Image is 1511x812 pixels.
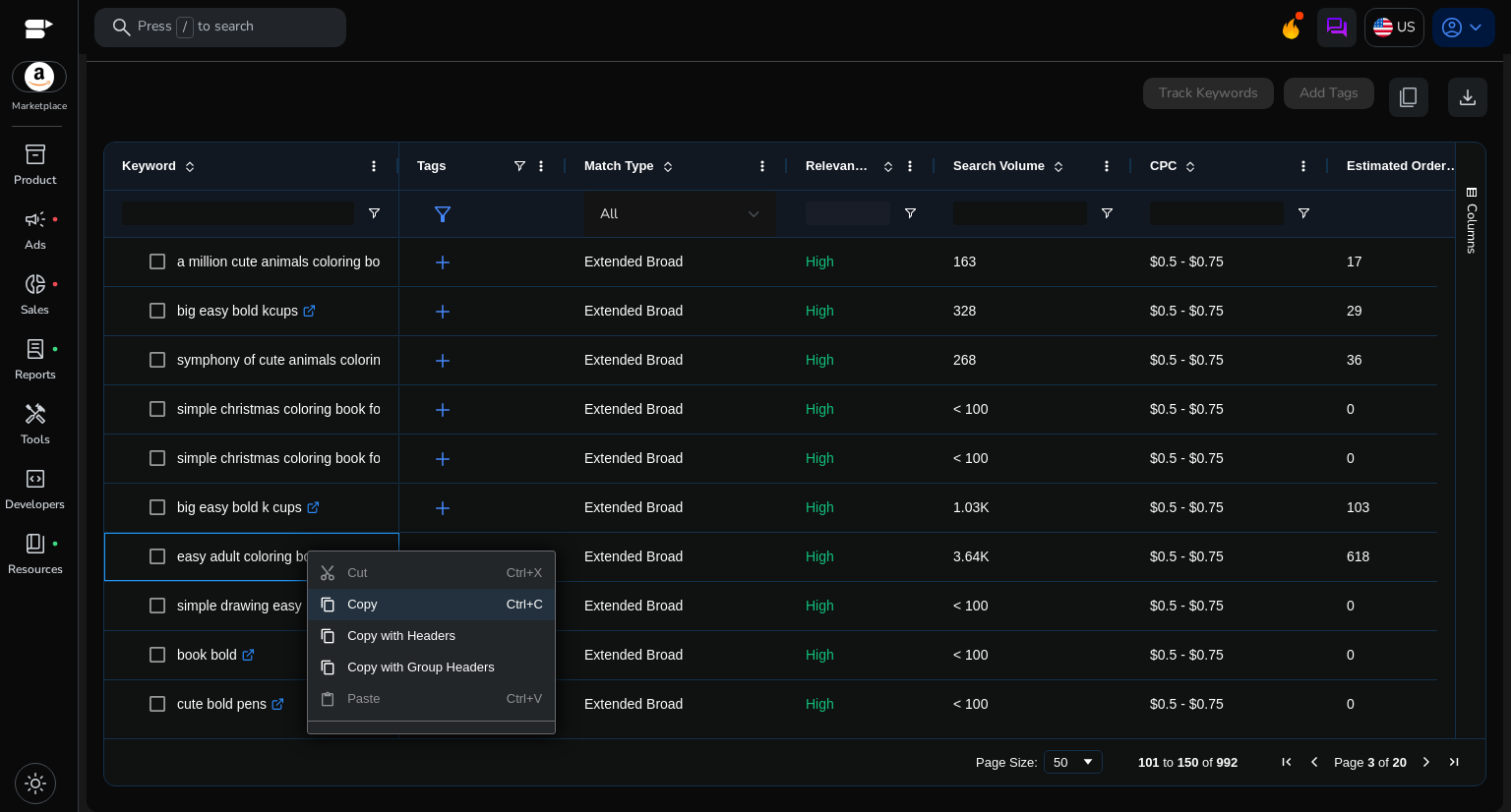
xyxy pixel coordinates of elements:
[584,389,770,430] p: Extended Broad
[1347,499,1369,515] span: 103
[12,99,67,114] p: Marketplace
[1464,16,1487,39] span: keyboard_arrow_down
[1463,203,1481,254] span: Columns
[1347,352,1362,368] span: 36
[1150,450,1224,466] span: $0.5 - $0.75
[431,447,454,471] span: add
[806,635,918,675] p: High
[584,586,770,626] p: Extended Broad
[584,438,770,479] p: Extended Broad
[1150,401,1224,417] span: $0.5 - $0.75
[1419,754,1434,770] div: Next Page
[953,202,1087,225] input: Search Volume Filter Input
[51,215,59,223] span: fiber_manual_record
[177,488,320,528] p: big easy bold k cups
[13,62,66,91] img: amazon.svg
[953,254,976,269] span: 163
[1150,499,1224,515] span: $0.5 - $0.75
[138,17,254,38] p: Press to search
[584,684,770,725] p: Extended Broad
[584,291,770,331] p: Extended Broad
[806,389,918,430] p: High
[1150,352,1224,368] span: $0.5 - $0.75
[1099,205,1115,221] button: Open Filter Menu
[507,557,549,589] span: Ctrl+X
[806,340,918,380] p: High
[8,560,63,578] p: Resources
[335,557,507,589] span: Cut
[177,537,350,577] p: easy adult coloring books
[806,684,918,725] p: High
[177,684,284,725] p: cute bold pens
[953,303,976,319] span: 328
[1138,755,1160,770] span: 101
[24,143,47,166] span: inventory_2
[431,398,454,422] span: add
[1397,10,1416,44] p: US
[953,158,1045,173] span: Search Volume
[1373,18,1393,37] img: us.svg
[1296,205,1311,221] button: Open Filter Menu
[1347,598,1355,613] span: 0
[177,242,412,282] p: a million cute animals coloring book
[177,389,444,430] p: simple christmas coloring book for adults
[1440,16,1464,39] span: account_circle
[431,496,454,520] span: add
[1347,450,1355,466] span: 0
[21,431,50,448] p: Tools
[177,586,320,626] p: simple drawing easy
[177,340,440,380] p: symphony of cute animals coloring book
[335,652,507,683] span: Copy with Group Headers
[806,438,918,479] p: High
[584,340,770,380] p: Extended Broad
[953,549,990,564] span: 3.64K
[584,242,770,282] p: Extended Broad
[1163,755,1174,770] span: to
[806,158,875,173] span: Relevance Score
[1367,755,1374,770] span: 3
[431,251,454,274] span: add
[1347,401,1355,417] span: 0
[15,366,56,383] p: Reports
[5,495,65,513] p: Developers
[584,158,654,173] span: Match Type
[584,537,770,577] p: Extended Broad
[1446,754,1462,770] div: Last Page
[1347,549,1369,564] span: 618
[1217,755,1239,770] span: 992
[431,349,454,373] span: add
[1279,754,1295,770] div: First Page
[1202,755,1213,770] span: of
[1347,647,1355,663] span: 0
[24,337,47,361] span: lab_profile
[584,488,770,528] p: Extended Broad
[1150,158,1177,173] span: CPC
[177,635,255,675] p: book bold
[1150,549,1224,564] span: $0.5 - $0.75
[1150,202,1284,225] input: CPC Filter Input
[122,158,176,173] span: Keyword
[366,205,382,221] button: Open Filter Menu
[806,291,918,331] p: High
[431,203,454,226] span: filter_alt
[1378,755,1389,770] span: of
[431,300,454,323] span: add
[1347,303,1362,319] span: 29
[1150,647,1224,663] span: $0.5 - $0.75
[1150,598,1224,613] span: $0.5 - $0.75
[584,635,770,675] p: Extended Broad
[417,158,446,173] span: Tags
[1456,86,1480,109] span: download
[1347,158,1465,173] span: Estimated Orders/Month
[953,598,988,613] span: < 100
[953,696,988,712] span: < 100
[24,207,47,231] span: campaign
[806,537,918,577] p: High
[24,402,47,426] span: handyman
[1448,78,1487,117] button: download
[806,488,918,528] p: High
[953,450,988,466] span: < 100
[335,589,507,620] span: Copy
[600,204,618,223] span: All
[51,345,59,353] span: fiber_manual_record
